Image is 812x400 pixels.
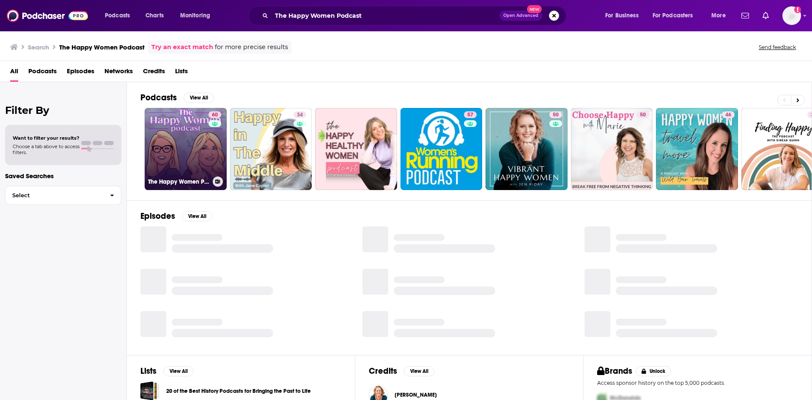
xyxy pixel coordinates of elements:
[230,108,312,190] a: 34
[725,111,731,119] span: 46
[256,6,574,25] div: Search podcasts, credits, & more...
[28,64,57,82] a: Podcasts
[184,93,214,103] button: View All
[5,193,103,198] span: Select
[5,104,121,116] h2: Filter By
[140,366,156,376] h2: Lists
[151,42,213,52] a: Try an exact match
[499,11,542,21] button: Open AdvancedNew
[272,9,499,22] input: Search podcasts, credits, & more...
[13,135,80,141] span: Want to filter your results?
[464,111,477,118] a: 57
[401,108,483,190] a: 57
[148,178,209,185] h3: The Happy Women Podcast
[527,5,542,13] span: New
[794,6,801,13] svg: Add a profile image
[553,111,559,119] span: 50
[215,42,288,52] span: for more precise results
[647,9,705,22] button: open menu
[722,111,735,118] a: 46
[5,172,121,180] p: Saved Searches
[104,64,133,82] a: Networks
[13,143,80,155] span: Choose a tab above to access filters.
[140,211,212,221] a: EpisodesView All
[756,44,798,51] button: Send feedback
[174,9,221,22] button: open menu
[705,9,736,22] button: open menu
[486,108,568,190] a: 50
[166,386,311,396] a: 20 of the Best History Podcasts for Bringing the Past to Life
[759,8,772,23] a: Show notifications dropdown
[549,111,562,118] a: 50
[140,9,169,22] a: Charts
[503,14,538,18] span: Open Advanced
[711,10,726,22] span: More
[782,6,801,25] img: User Profile
[10,64,18,82] a: All
[28,43,49,51] h3: Search
[653,10,693,22] span: For Podcasters
[782,6,801,25] span: Logged in as WesBurdett
[605,10,639,22] span: For Business
[782,6,801,25] button: Show profile menu
[180,10,210,22] span: Monitoring
[297,111,303,119] span: 34
[369,366,434,376] a: CreditsView All
[467,111,473,119] span: 57
[636,111,649,118] a: 50
[5,186,121,205] button: Select
[599,9,649,22] button: open menu
[571,108,653,190] a: 50
[395,392,437,398] span: [PERSON_NAME]
[404,366,434,376] button: View All
[140,211,175,221] h2: Episodes
[208,111,221,118] a: 60
[597,380,798,386] p: Access sponsor history on the top 5,000 podcasts.
[369,366,397,376] h2: Credits
[212,111,218,119] span: 60
[140,92,214,103] a: PodcastsView All
[597,366,632,376] h2: Brands
[636,366,672,376] button: Unlock
[145,108,227,190] a: 60The Happy Women Podcast
[143,64,165,82] a: Credits
[140,92,177,103] h2: Podcasts
[140,366,194,376] a: ListsView All
[656,108,738,190] a: 46
[294,111,306,118] a: 34
[395,392,437,398] a: Jen Riday
[7,8,88,24] img: Podchaser - Follow, Share and Rate Podcasts
[105,10,130,22] span: Podcasts
[59,43,145,51] h3: The Happy Women Podcast
[67,64,94,82] a: Episodes
[738,8,752,23] a: Show notifications dropdown
[640,111,646,119] span: 50
[163,366,194,376] button: View All
[145,10,164,22] span: Charts
[99,9,141,22] button: open menu
[175,64,188,82] a: Lists
[182,211,212,221] button: View All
